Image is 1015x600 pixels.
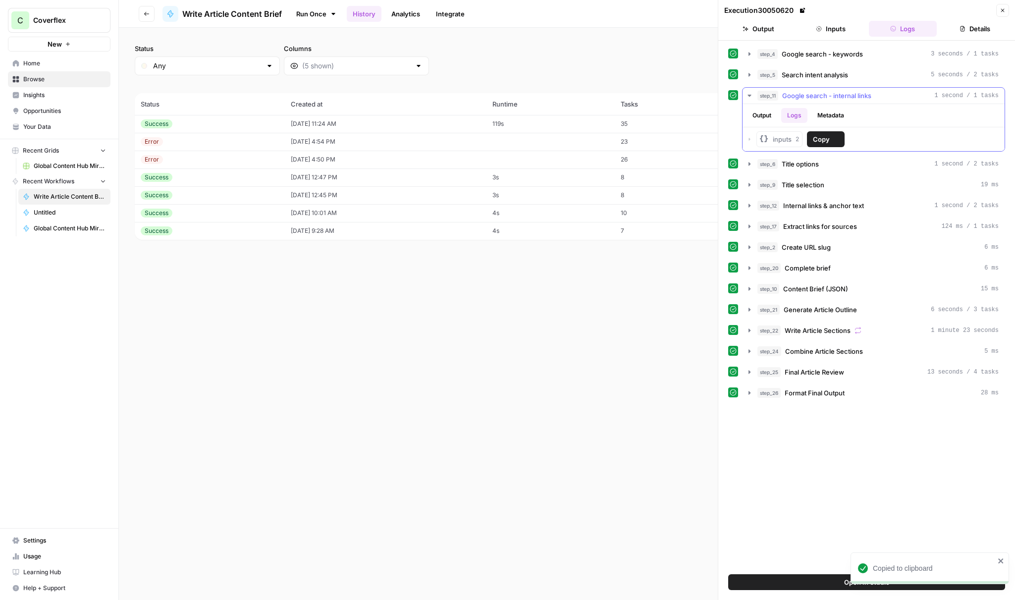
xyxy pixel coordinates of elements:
span: Extract links for sources [783,221,857,231]
button: 5 ms [743,343,1005,359]
span: Search intent analysis [782,70,848,80]
div: Success [141,226,172,235]
input: (5 shown) [302,61,411,71]
a: History [347,6,381,22]
button: Details [941,21,1009,37]
span: step_17 [757,221,779,231]
button: Workspace: Coverflex [8,8,110,33]
span: Internal links & anchor text [783,201,864,211]
span: Content Brief (JSON) [783,284,848,294]
span: 15 ms [981,284,999,293]
td: 119s [486,115,615,133]
button: Inputs [797,21,865,37]
span: 1 second / 2 tasks [934,160,999,168]
button: Recent Grids [8,143,110,158]
a: Browse [8,71,110,87]
a: Your Data [8,119,110,135]
span: Global Content Hub Mirror Engine [34,224,106,233]
th: Tasks [615,93,715,115]
td: 3s [486,186,615,204]
span: step_9 [757,180,778,190]
a: Run Once [290,5,343,22]
td: 4s [486,222,615,240]
a: Write Article Content Brief [18,189,110,205]
span: 3 seconds / 1 tasks [931,50,999,58]
span: 5 seconds / 2 tasks [931,70,999,79]
span: Google search - keywords [782,49,863,59]
button: 13 seconds / 4 tasks [743,364,1005,380]
button: close [998,557,1005,565]
span: step_10 [757,284,779,294]
span: step_2 [757,242,778,252]
a: Settings [8,533,110,548]
th: Status [135,93,285,115]
span: 124 ms / 1 tasks [942,222,999,231]
span: Settings [23,536,106,545]
span: Recent Grids [23,146,59,155]
a: Global Content Hub Mirror Engine [18,220,110,236]
span: Combine Article Sections [785,346,863,356]
button: Metadata [811,108,850,123]
td: 7 [615,222,715,240]
button: 6 ms [743,260,1005,276]
span: 6 seconds / 3 tasks [931,305,999,314]
span: 6 ms [984,264,999,273]
div: Success [141,119,172,128]
a: Home [8,55,110,71]
div: Execution 30050620 [724,5,807,15]
span: Your Data [23,122,106,131]
td: 8 [615,168,715,186]
span: Open In Studio [844,577,890,587]
th: Runtime [486,93,615,115]
span: Global Content Hub Mirror [34,162,106,170]
span: step_22 [757,326,781,335]
span: Complete brief [785,263,831,273]
span: step_20 [757,263,781,273]
span: 19 ms [981,180,999,189]
button: 3 seconds / 1 tasks [743,46,1005,62]
td: 23 [615,133,715,151]
a: Untitled [18,205,110,220]
span: Format Final Output [785,388,845,398]
button: Recent Workflows [8,174,110,189]
span: step_24 [757,346,781,356]
span: Insights [23,91,106,100]
span: (7 records) [135,75,999,93]
button: 15 ms [743,281,1005,297]
a: Usage [8,548,110,564]
a: Global Content Hub Mirror [18,158,110,174]
span: step_5 [757,70,778,80]
td: [DATE] 9:28 AM [285,222,486,240]
span: Write Article Content Brief [34,192,106,201]
button: 28 ms [743,385,1005,401]
td: [DATE] 11:24 AM [285,115,486,133]
span: New [48,39,62,49]
a: Write Article Content Brief [162,6,282,22]
span: Help + Support [23,584,106,593]
button: Copy [807,131,845,147]
span: step_25 [757,367,781,377]
a: Insights [8,87,110,103]
span: C [17,14,23,26]
button: 1 second / 2 tasks [743,156,1005,172]
span: Title selection [782,180,824,190]
span: 1 minute 23 seconds [931,326,999,335]
td: [DATE] 12:45 PM [285,186,486,204]
span: inputs [773,134,792,144]
span: Title options [782,159,819,169]
div: Error [141,155,163,164]
button: Output [747,108,777,123]
button: Logs [869,21,937,37]
span: Usage [23,552,106,561]
span: Write Article Sections [785,326,851,335]
span: Google search - internal links [782,91,871,101]
button: Help + Support [8,580,110,596]
label: Status [135,44,280,54]
button: 124 ms / 1 tasks [743,218,1005,234]
button: inputs2 [756,131,802,147]
a: Opportunities [8,103,110,119]
div: Success [141,173,172,182]
span: Create URL slug [782,242,831,252]
span: Copy [813,134,830,144]
span: Home [23,59,106,68]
